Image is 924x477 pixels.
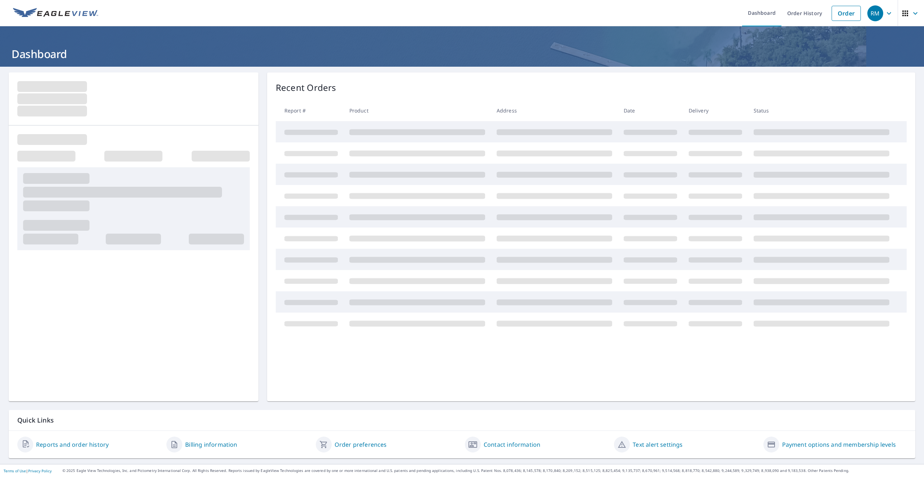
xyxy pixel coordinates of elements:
[344,100,491,121] th: Product
[4,469,52,473] p: |
[782,440,896,449] a: Payment options and membership levels
[17,416,907,425] p: Quick Links
[618,100,683,121] th: Date
[62,468,920,473] p: © 2025 Eagle View Technologies, Inc. and Pictometry International Corp. All Rights Reserved. Repo...
[335,440,387,449] a: Order preferences
[867,5,883,21] div: RM
[4,468,26,473] a: Terms of Use
[28,468,52,473] a: Privacy Policy
[9,47,915,61] h1: Dashboard
[683,100,748,121] th: Delivery
[36,440,109,449] a: Reports and order history
[633,440,683,449] a: Text alert settings
[832,6,861,21] a: Order
[185,440,237,449] a: Billing information
[276,100,344,121] th: Report #
[484,440,540,449] a: Contact information
[13,8,98,19] img: EV Logo
[491,100,618,121] th: Address
[748,100,895,121] th: Status
[276,81,336,94] p: Recent Orders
